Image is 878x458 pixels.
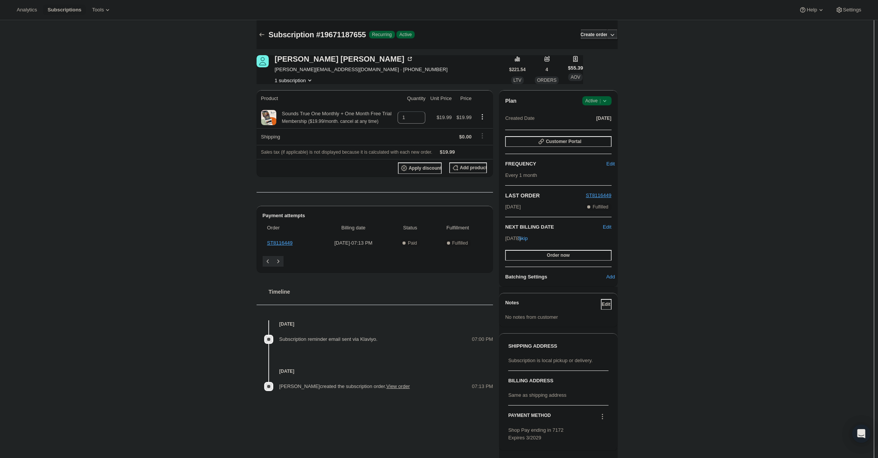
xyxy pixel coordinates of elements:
span: 07:00 PM [472,336,493,343]
span: Create order [580,32,607,38]
h2: LAST ORDER [505,192,586,199]
span: Recurring [372,32,392,38]
span: Subscription is local pickup or delivery. [508,358,593,363]
span: [DATE] [505,203,521,211]
span: Edit [606,160,615,168]
h4: [DATE] [257,320,493,328]
span: Skip [518,235,528,242]
span: Add product [460,165,487,171]
span: Created Date [505,114,534,122]
button: Create order [580,29,607,40]
span: [PERSON_NAME][EMAIL_ADDRESS][DOMAIN_NAME] · [PHONE_NUMBER] [275,66,448,73]
span: [DATE] · [505,235,524,241]
button: Tools [87,5,116,15]
span: Shop Pay ending in 7172 Expires 3/2029 [508,427,563,441]
span: Fulfilled [593,204,608,210]
span: Tools [92,7,104,13]
div: Open Intercom Messenger [852,425,870,443]
span: AOV [571,75,580,80]
button: $221.54 [509,64,526,75]
span: Subscription #19671187655 [269,30,366,39]
span: ORDERS [537,78,556,83]
h2: FREQUENCY [505,160,610,168]
span: Customer Portal [546,138,581,145]
div: Sounds True One Monthly + One Month Free Trial [276,110,392,125]
span: 07:13 PM [472,383,493,390]
span: $0.00 [459,134,472,140]
th: Unit Price [428,90,454,107]
h2: NEXT BILLING DATE [505,223,603,231]
span: Active [585,97,609,105]
a: View order [386,383,410,389]
span: Settings [843,7,861,13]
span: Analytics [17,7,37,13]
h3: Notes [505,299,601,310]
button: Add [605,271,616,283]
th: Quantity [395,90,428,107]
button: Subscriptions [257,29,267,40]
button: Analytics [12,5,41,15]
nav: Pagination [263,256,487,267]
h3: PAYMENT METHOD [508,412,551,423]
h3: SHIPPING ADDRESS [508,342,608,350]
button: Order now [505,250,611,261]
button: Edit [605,158,616,170]
button: Edit [601,299,612,310]
th: Price [454,90,474,107]
img: product img [261,110,276,125]
span: Same as shipping address [508,392,566,398]
span: $19.99 [440,149,455,155]
span: $19.99 [456,114,472,120]
th: Shipping [257,128,395,145]
a: ST8116449 [586,192,611,198]
button: Skip [518,232,528,245]
h6: Batching Settings [505,273,610,281]
a: ST8116449 [267,240,293,246]
span: $221.54 [509,67,526,73]
h2: Payment attempts [263,212,487,219]
span: [DATE] · 07:13 PM [320,239,387,247]
span: Sales tax (if applicable) is not displayed because it is calculated with each new order. [261,149,433,155]
span: [DATE] [596,115,612,121]
button: Settings [831,5,866,15]
span: Subscription reminder email sent via Klaviyo. [279,336,378,342]
button: Customer Portal [505,136,611,147]
span: 4 [545,67,548,73]
span: Fulfillment [433,224,482,232]
div: [PERSON_NAME] [PERSON_NAME] [275,55,414,63]
span: Add [606,273,615,281]
button: Apply discount [398,162,442,174]
span: Billing date [320,224,387,232]
small: Membership ($19.99/month. cancel at any time) [282,119,379,124]
span: [PERSON_NAME] created the subscription order. [279,383,410,389]
span: Fulfilled [452,240,468,246]
h2: Plan [505,97,517,105]
span: Mary Schneider [257,55,269,67]
button: Help [794,5,829,15]
span: No notes from customer [505,314,558,320]
button: Product actions [275,76,314,84]
span: Paid [408,240,417,246]
span: Order now [547,252,570,258]
span: $55.39 [568,64,583,72]
button: Product actions [476,113,488,121]
button: Add product [449,162,487,173]
span: Status [392,224,428,232]
span: Subscriptions [48,7,81,13]
th: Product [257,90,395,107]
span: Active [399,32,412,38]
span: | [599,98,601,104]
span: Edit [602,301,610,307]
button: [DATE] [596,113,612,124]
span: Every 1 month [505,172,537,178]
span: LTV [513,78,521,83]
span: Edit [603,223,611,231]
span: Help [807,7,817,13]
h4: [DATE] [257,367,493,375]
h2: Timeline [269,288,493,296]
button: Shipping actions [476,132,488,140]
span: $19.99 [437,114,452,120]
h3: BILLING ADDRESS [508,377,608,385]
button: Subscriptions [43,5,86,15]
